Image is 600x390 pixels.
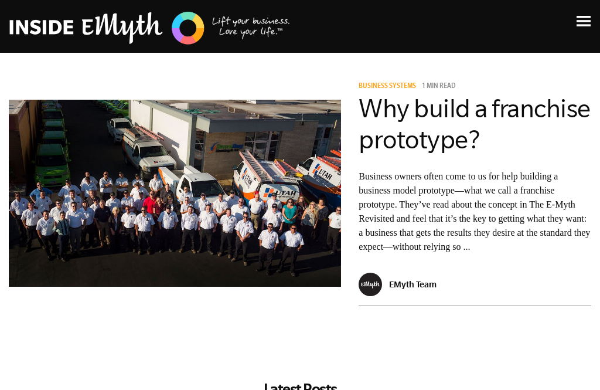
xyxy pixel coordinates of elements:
img: Open Menu [577,16,591,26]
a: Business Systems [359,83,420,91]
p: 1 min read [422,83,456,91]
img: EMyth Team - EMyth [359,273,382,296]
span: Business Systems [359,83,416,91]
p: EMyth Team [389,279,437,289]
p: Business owners often come to us for help building a business model prototype—what we call a fran... [359,169,591,254]
img: business model prototype [9,100,341,287]
a: Why build a franchise prototype? [359,94,591,154]
img: EMyth Business Coaching [9,10,291,46]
